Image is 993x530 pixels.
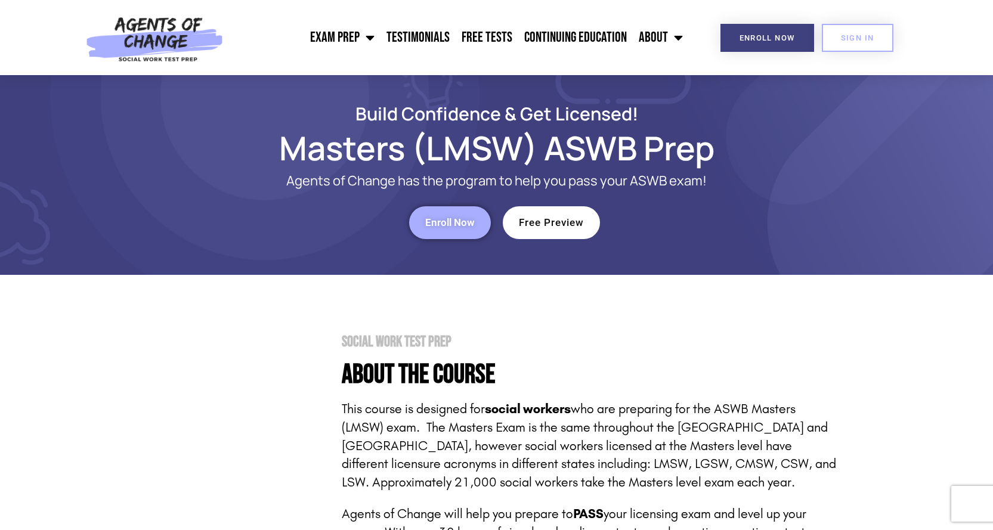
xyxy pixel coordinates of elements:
[342,400,837,492] p: This course is designed for who are preparing for the ASWB Masters (LMSW) exam. The Masters Exam ...
[519,218,584,228] span: Free Preview
[518,23,633,52] a: Continuing Education
[740,34,795,42] span: Enroll Now
[841,34,874,42] span: SIGN IN
[409,206,491,239] a: Enroll Now
[573,506,604,522] strong: PASS
[381,23,456,52] a: Testimonials
[633,23,689,52] a: About
[205,173,789,188] p: Agents of Change has the program to help you pass your ASWB exam!
[157,105,837,122] h2: Build Confidence & Get Licensed!
[157,134,837,162] h1: Masters (LMSW) ASWB Prep
[456,23,518,52] a: Free Tests
[230,23,689,52] nav: Menu
[342,361,837,388] h4: About the Course
[342,334,837,349] h2: Social Work Test Prep
[822,24,893,52] a: SIGN IN
[425,218,475,228] span: Enroll Now
[720,24,814,52] a: Enroll Now
[485,401,571,417] strong: social workers
[304,23,381,52] a: Exam Prep
[503,206,600,239] a: Free Preview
